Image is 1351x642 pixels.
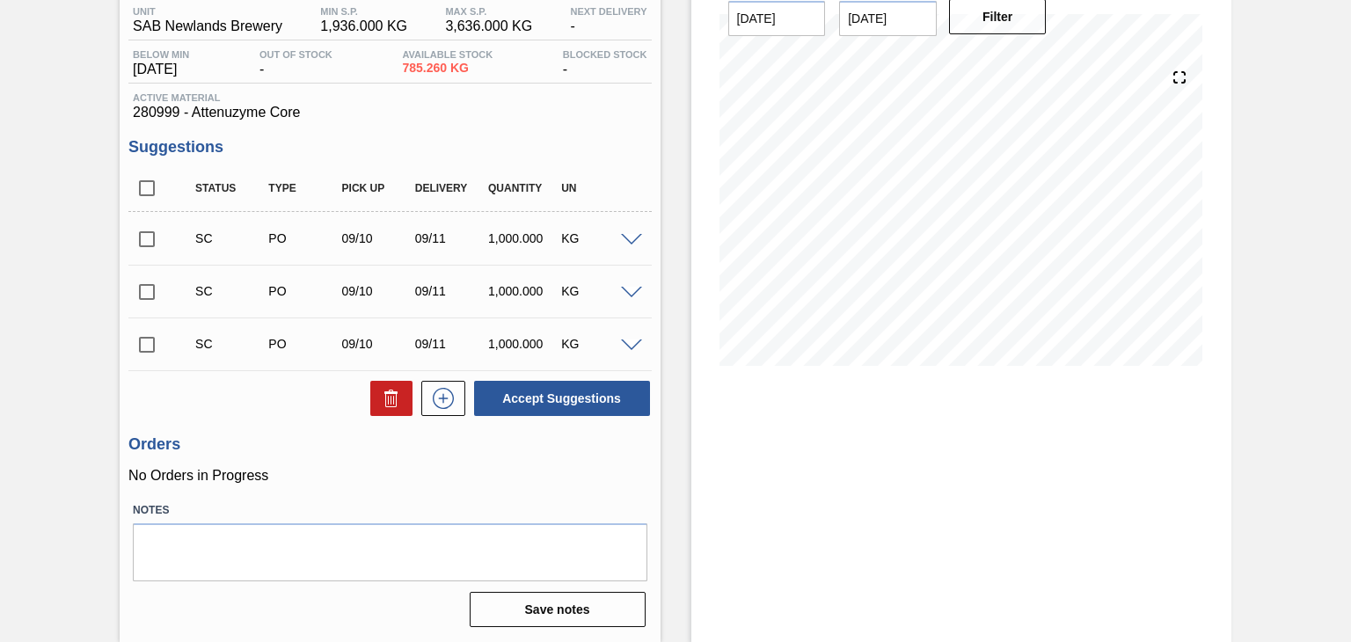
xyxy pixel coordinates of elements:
[402,62,493,75] span: 785.260 KG
[484,231,564,245] div: 1,000.000
[470,592,646,627] button: Save notes
[465,379,652,418] div: Accept Suggestions
[191,284,271,298] div: Suggestion Created
[320,6,407,17] span: MIN S.P.
[361,381,413,416] div: Delete Suggestions
[264,231,344,245] div: Purchase order
[484,284,564,298] div: 1,000.000
[320,18,407,34] span: 1,936.000 KG
[474,381,650,416] button: Accept Suggestions
[557,284,637,298] div: KG
[411,182,491,194] div: Delivery
[191,337,271,351] div: Suggestion Created
[133,498,646,523] label: Notes
[413,381,465,416] div: New suggestion
[484,182,564,194] div: Quantity
[259,49,332,60] span: Out Of Stock
[133,6,282,17] span: Unit
[264,182,344,194] div: Type
[255,49,337,77] div: -
[557,231,637,245] div: KG
[133,62,189,77] span: [DATE]
[338,284,418,298] div: 09/10/2025
[133,49,189,60] span: Below Min
[338,182,418,194] div: Pick up
[445,6,532,17] span: MAX S.P.
[570,6,646,17] span: Next Delivery
[566,6,651,34] div: -
[839,1,937,36] input: mm/dd/yyyy
[133,105,646,120] span: 280999 - Attenuzyme Core
[728,1,826,36] input: mm/dd/yyyy
[128,138,651,157] h3: Suggestions
[445,18,532,34] span: 3,636.000 KG
[338,337,418,351] div: 09/10/2025
[128,435,651,454] h3: Orders
[402,49,493,60] span: Available Stock
[411,284,491,298] div: 09/11/2025
[133,92,646,103] span: Active Material
[191,182,271,194] div: Status
[191,231,271,245] div: Suggestion Created
[264,337,344,351] div: Purchase order
[411,337,491,351] div: 09/11/2025
[559,49,652,77] div: -
[133,18,282,34] span: SAB Newlands Brewery
[411,231,491,245] div: 09/11/2025
[484,337,564,351] div: 1,000.000
[128,468,651,484] p: No Orders in Progress
[557,182,637,194] div: UN
[338,231,418,245] div: 09/10/2025
[264,284,344,298] div: Purchase order
[563,49,647,60] span: Blocked Stock
[557,337,637,351] div: KG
